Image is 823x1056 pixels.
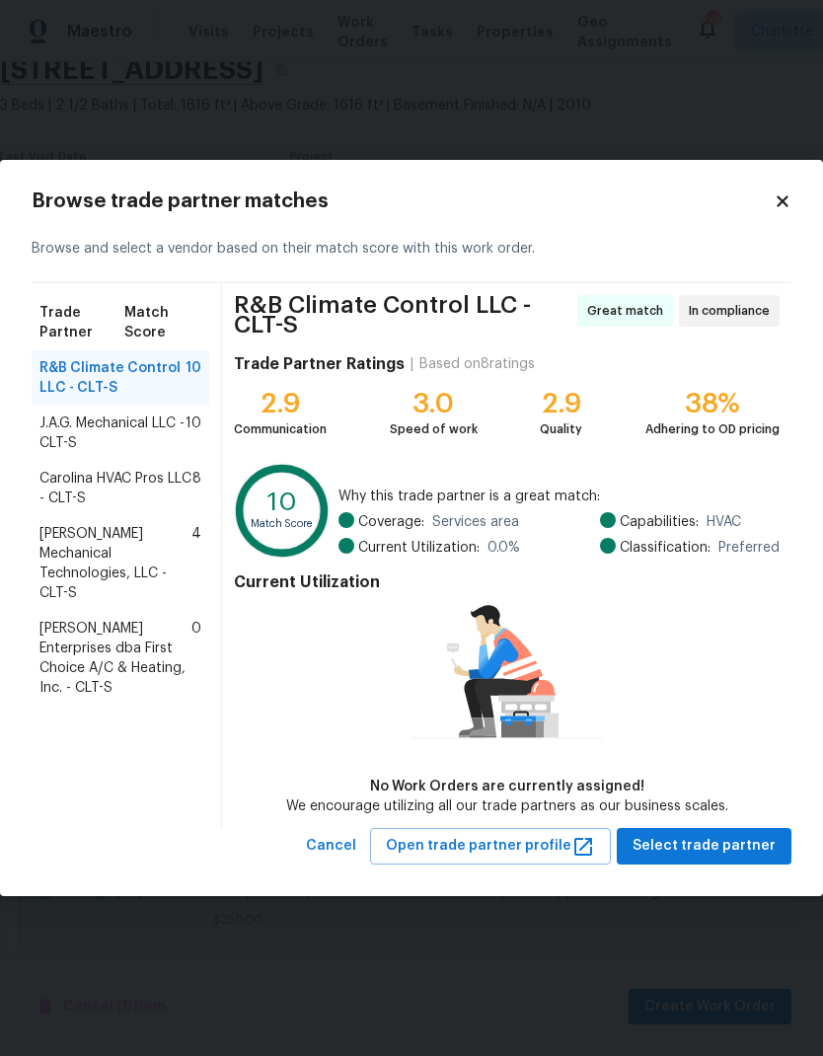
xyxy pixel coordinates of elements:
[186,414,201,453] span: 10
[39,469,192,508] span: Carolina HVAC Pros LLC - CLT-S
[587,301,671,321] span: Great match
[487,538,520,558] span: 0.0 %
[39,303,124,342] span: Trade Partner
[186,358,201,398] span: 10
[267,490,297,516] text: 10
[286,796,728,816] div: We encourage utilizing all our trade partners as our business scales.
[32,215,791,283] div: Browse and select a vendor based on their match score with this work order.
[419,354,535,374] div: Based on 8 ratings
[191,524,201,603] span: 4
[633,834,776,859] span: Select trade partner
[39,358,186,398] span: R&B Climate Control LLC - CLT-S
[620,538,711,558] span: Classification:
[540,419,582,439] div: Quality
[191,619,201,698] span: 0
[338,487,780,506] span: Why this trade partner is a great match:
[390,419,478,439] div: Speed of work
[390,394,478,414] div: 3.0
[689,301,778,321] span: In compliance
[617,828,791,865] button: Select trade partner
[39,524,191,603] span: [PERSON_NAME] Mechanical Technologies, LLC - CLT-S
[645,419,780,439] div: Adhering to OD pricing
[432,512,519,532] span: Services area
[645,394,780,414] div: 38%
[39,619,191,698] span: [PERSON_NAME] Enterprises dba First Choice A/C & Heating, Inc. - CLT-S
[192,469,201,508] span: 8
[540,394,582,414] div: 2.9
[251,518,314,529] text: Match Score
[39,414,186,453] span: J.A.G. Mechanical LLC - CLT-S
[358,512,424,532] span: Coverage:
[370,828,611,865] button: Open trade partner profile
[234,295,571,335] span: R&B Climate Control LLC - CLT-S
[234,419,327,439] div: Communication
[234,394,327,414] div: 2.9
[286,777,728,796] div: No Work Orders are currently assigned!
[124,303,201,342] span: Match Score
[298,828,364,865] button: Cancel
[386,834,595,859] span: Open trade partner profile
[32,191,774,211] h2: Browse trade partner matches
[358,538,480,558] span: Current Utilization:
[620,512,699,532] span: Capabilities:
[405,354,419,374] div: |
[707,512,741,532] span: HVAC
[718,538,780,558] span: Preferred
[306,834,356,859] span: Cancel
[234,572,780,592] h4: Current Utilization
[234,354,405,374] h4: Trade Partner Ratings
